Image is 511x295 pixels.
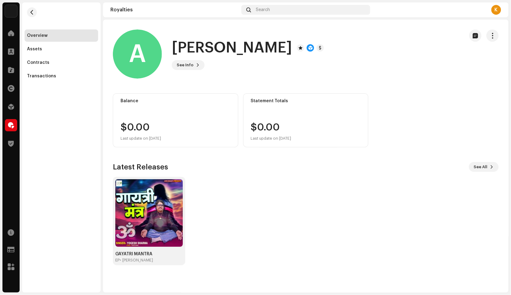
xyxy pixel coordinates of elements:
[27,47,42,52] div: Assets
[491,5,501,15] div: K
[172,60,205,70] button: See Info
[110,7,239,12] div: Royalties
[256,7,270,12] span: Search
[25,56,98,69] re-m-nav-item: Contracts
[113,29,162,79] div: A
[243,93,369,147] re-o-card-value: Statement Totals
[113,162,168,172] h3: Latest Releases
[469,162,499,172] button: See All
[120,258,153,263] div: • [PERSON_NAME]
[251,99,361,103] div: Statement Totals
[5,5,17,17] img: 10d72f0b-d06a-424f-aeaa-9c9f537e57b6
[25,29,98,42] re-m-nav-item: Overview
[25,70,98,82] re-m-nav-item: Transactions
[251,135,291,142] div: Last update on [DATE]
[172,38,292,58] h1: [PERSON_NAME]
[474,161,488,173] span: See All
[121,135,161,142] div: Last update on [DATE]
[25,43,98,55] re-m-nav-item: Assets
[177,59,194,71] span: See Info
[115,258,120,263] div: EP
[121,99,231,103] div: Balance
[113,93,238,147] re-o-card-value: Balance
[115,252,183,257] div: GAYATRI MANTRA
[115,179,183,247] img: 429230c7-59e9-4d45-a644-ce34abfaa5fd
[27,60,49,65] div: Contracts
[27,33,48,38] div: Overview
[27,74,56,79] div: Transactions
